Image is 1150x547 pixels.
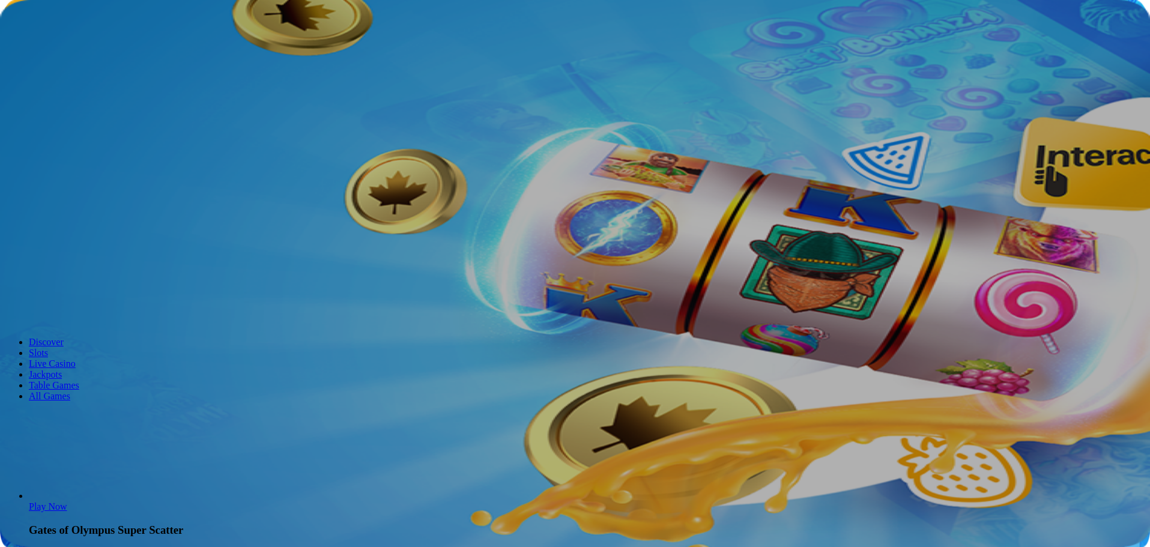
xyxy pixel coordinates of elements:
[29,369,62,379] a: Jackpots
[5,316,1145,402] nav: Lobby
[29,491,1145,537] article: Gates of Olympus Super Scatter
[29,524,1145,537] h3: Gates of Olympus Super Scatter
[29,501,67,512] span: Play Now
[29,358,76,369] a: Live Casino
[5,316,1145,424] header: Lobby
[29,337,64,347] a: Discover
[29,501,67,512] a: Gates of Olympus Super Scatter
[29,348,48,358] a: Slots
[29,391,70,401] a: All Games
[29,380,79,390] a: Table Games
